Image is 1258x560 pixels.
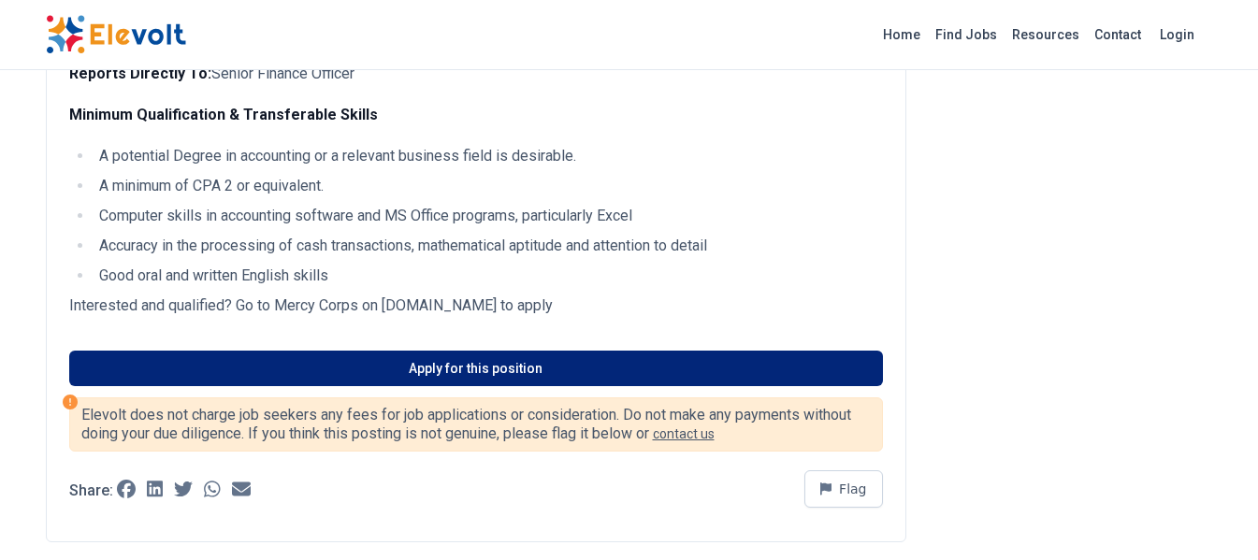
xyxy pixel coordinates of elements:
strong: Reports Directly To: [69,65,211,82]
img: Elevolt [46,15,186,54]
button: Flag [804,470,883,508]
li: Accuracy in the processing of cash transactions, mathematical aptitude and attention to detail [94,235,883,257]
li: Computer skills in accounting software and MS Office programs, particularly Excel [94,205,883,227]
a: Home [875,20,928,50]
a: Login [1149,16,1206,53]
p: Interested and qualified? Go to Mercy Corps on [DOMAIN_NAME] to apply [69,294,883,317]
a: Contact [1087,20,1149,50]
a: Find Jobs [928,20,1005,50]
iframe: Chat Widget [1164,470,1258,560]
a: Resources [1005,20,1087,50]
a: Apply for this position [69,351,883,386]
li: Good oral and written English skills [94,265,883,287]
li: A minimum of CPA 2 or equivalent. [94,175,883,197]
p: Senior Finance Officer [69,63,883,85]
li: A potential Degree in accounting or a relevant business field is desirable. [94,145,883,167]
a: contact us [653,426,715,441]
p: Share: [69,483,113,498]
strong: Minimum Qualification & Transferable Skills [69,106,378,123]
p: Elevolt does not charge job seekers any fees for job applications or consideration. Do not make a... [81,406,871,443]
